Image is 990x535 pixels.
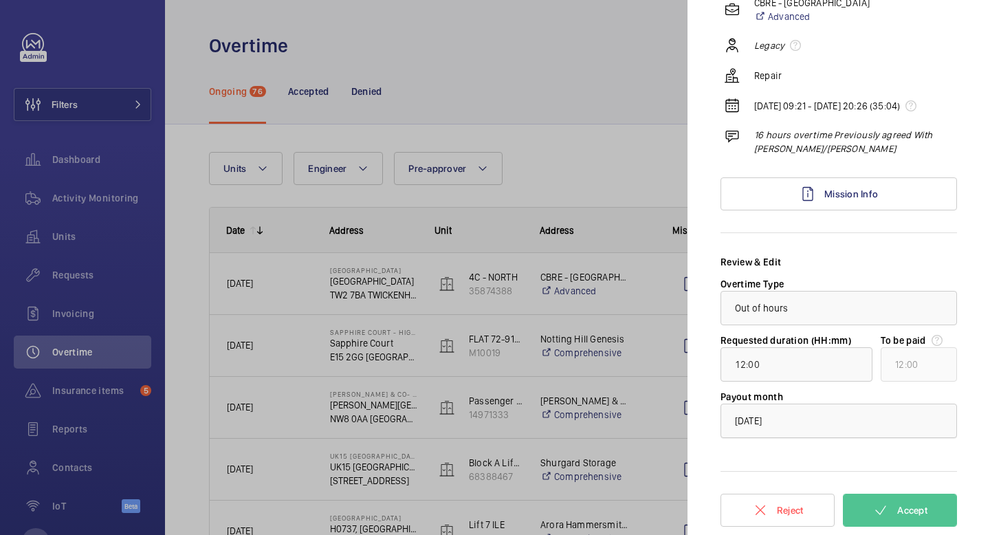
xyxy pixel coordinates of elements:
button: Accept [843,494,957,527]
label: To be paid [881,334,957,347]
p: Repair [754,69,782,83]
div: Review & Edit [720,255,957,269]
a: Advanced [754,10,870,23]
span: Reject [777,505,804,516]
em: Legacy [754,39,784,52]
span: Out of hours [735,303,789,314]
button: Reject [720,494,835,527]
label: Requested duration (HH:mm) [720,335,851,346]
input: function ot(){if((0,e.mK)(Iu),Iu.value===k)throw new i.buA(-950,null);return Iu.value} [720,347,872,382]
p: [DATE] 09:21 - [DATE] 20:26 (35:04) [754,99,922,113]
p: 16 hours overtime Previously agreed With [PERSON_NAME]/[PERSON_NAME] [754,128,957,155]
label: Overtime Type [720,279,784,290]
a: Mission Info [720,177,957,210]
label: Payout month [720,391,783,402]
span: Mission Info [824,188,878,199]
span: [DATE] [735,415,762,426]
span: Accept [897,505,927,516]
input: undefined [881,347,957,382]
